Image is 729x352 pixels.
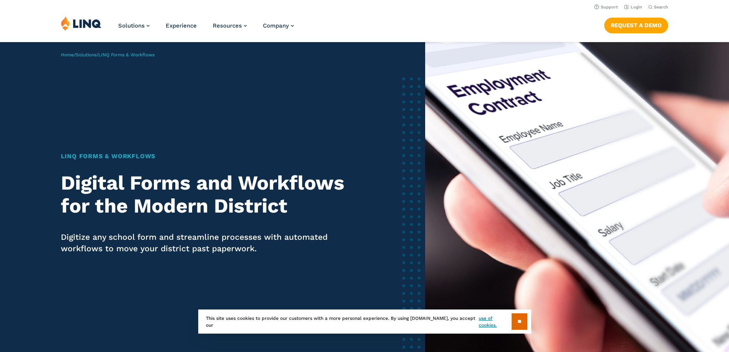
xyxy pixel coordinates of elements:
[118,22,145,29] span: Solutions
[98,52,155,57] span: LINQ Forms & Workflows
[604,18,668,33] a: Request a Demo
[118,22,150,29] a: Solutions
[118,16,294,41] nav: Primary Navigation
[263,22,289,29] span: Company
[61,172,348,218] h2: Digital Forms and Workflows for the Modern District
[61,52,155,57] span: / /
[61,16,101,31] img: LINQ | K‑12 Software
[76,52,96,57] a: Solutions
[61,152,348,161] h1: LINQ Forms & Workflows
[479,315,511,329] a: use of cookies.
[166,22,197,29] a: Experience
[213,22,242,29] span: Resources
[198,309,531,334] div: This site uses cookies to provide our customers with a more personal experience. By using [DOMAIN...
[213,22,247,29] a: Resources
[594,5,618,10] a: Support
[648,4,668,10] button: Open Search Bar
[61,52,74,57] a: Home
[61,231,348,254] p: Digitize any school form and streamline processes with automated workflows to move your district ...
[604,16,668,33] nav: Button Navigation
[654,5,668,10] span: Search
[624,5,642,10] a: Login
[263,22,294,29] a: Company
